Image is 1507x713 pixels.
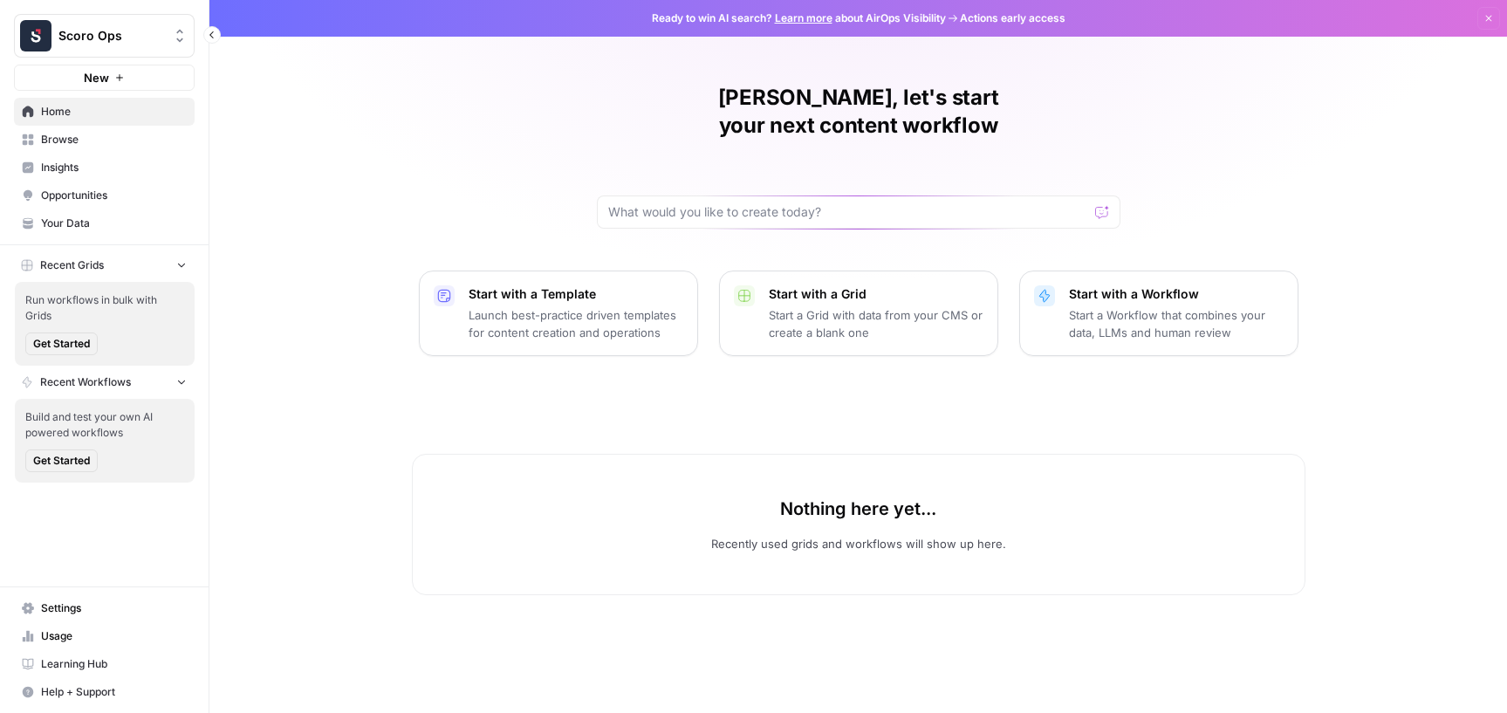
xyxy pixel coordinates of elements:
[41,684,187,700] span: Help + Support
[719,271,998,356] button: Start with a GridStart a Grid with data from your CMS or create a blank one
[14,14,195,58] button: Workspace: Scoro Ops
[41,628,187,644] span: Usage
[25,333,98,355] button: Get Started
[769,306,983,341] p: Start a Grid with data from your CMS or create a blank one
[469,306,683,341] p: Launch best-practice driven templates for content creation and operations
[40,374,131,390] span: Recent Workflows
[41,216,187,231] span: Your Data
[58,27,164,45] span: Scoro Ops
[40,257,104,273] span: Recent Grids
[608,203,1088,221] input: What would you like to create today?
[41,104,187,120] span: Home
[25,292,184,324] span: Run workflows in bulk with Grids
[14,678,195,706] button: Help + Support
[1069,306,1284,341] p: Start a Workflow that combines your data, LLMs and human review
[14,182,195,209] a: Opportunities
[14,126,195,154] a: Browse
[14,209,195,237] a: Your Data
[84,69,109,86] span: New
[41,188,187,203] span: Opportunities
[1069,285,1284,303] p: Start with a Workflow
[652,10,946,26] span: Ready to win AI search? about AirOps Visibility
[960,10,1065,26] span: Actions early access
[41,132,187,147] span: Browse
[33,453,90,469] span: Get Started
[25,449,98,472] button: Get Started
[775,11,832,24] a: Learn more
[14,65,195,91] button: New
[41,160,187,175] span: Insights
[14,98,195,126] a: Home
[20,20,51,51] img: Scoro Ops Logo
[14,154,195,182] a: Insights
[14,594,195,622] a: Settings
[780,497,936,521] p: Nothing here yet...
[597,84,1120,140] h1: [PERSON_NAME], let's start your next content workflow
[41,656,187,672] span: Learning Hub
[14,622,195,650] a: Usage
[14,650,195,678] a: Learning Hub
[711,535,1006,552] p: Recently used grids and workflows will show up here.
[469,285,683,303] p: Start with a Template
[419,271,698,356] button: Start with a TemplateLaunch best-practice driven templates for content creation and operations
[33,336,90,352] span: Get Started
[769,285,983,303] p: Start with a Grid
[1019,271,1298,356] button: Start with a WorkflowStart a Workflow that combines your data, LLMs and human review
[14,369,195,395] button: Recent Workflows
[25,409,184,441] span: Build and test your own AI powered workflows
[41,600,187,616] span: Settings
[14,252,195,278] button: Recent Grids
